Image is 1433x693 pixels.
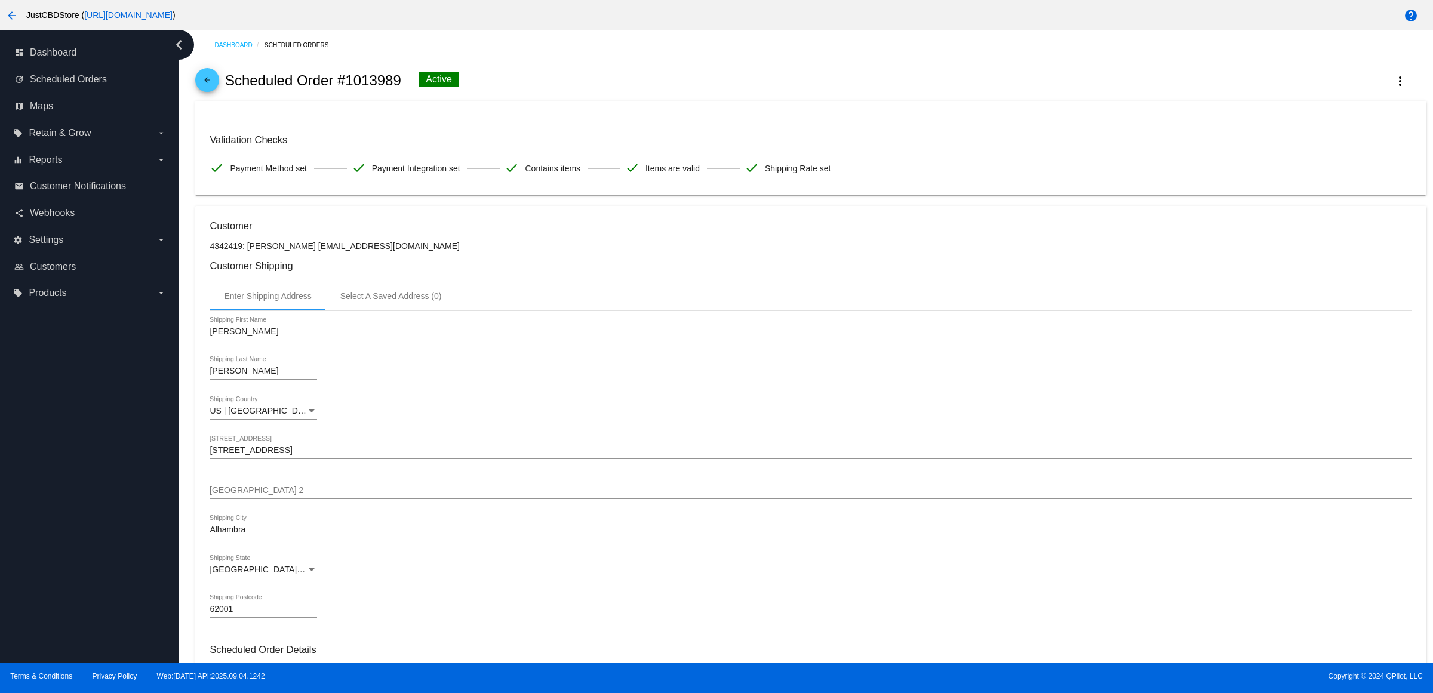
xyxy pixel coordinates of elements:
span: Payment Integration set [372,156,460,181]
input: Shipping Postcode [210,605,317,614]
mat-icon: check [505,161,519,175]
span: Shipping Rate set [765,156,831,181]
span: Dashboard [30,47,76,58]
input: Shipping First Name [210,327,317,337]
a: Terms & Conditions [10,672,72,680]
span: JustCBDStore ( ) [26,10,176,20]
i: local_offer [13,128,23,138]
a: email Customer Notifications [14,177,166,196]
h3: Scheduled Order Details [210,644,1412,655]
i: arrow_drop_down [156,155,166,165]
span: Contains items [525,156,580,181]
a: Web:[DATE] API:2025.09.04.1242 [157,672,265,680]
span: Payment Method set [230,156,306,181]
i: chevron_left [170,35,189,54]
i: equalizer [13,155,23,165]
a: Dashboard [214,36,265,54]
span: Settings [29,235,63,245]
span: Customer Notifications [30,181,126,192]
mat-icon: more_vert [1393,74,1407,88]
mat-icon: check [745,161,759,175]
mat-select: Shipping Country [210,406,317,416]
a: update Scheduled Orders [14,70,166,89]
i: email [14,181,24,191]
i: arrow_drop_down [156,288,166,298]
a: [URL][DOMAIN_NAME] [84,10,173,20]
div: Enter Shipping Address [224,291,311,301]
div: Select A Saved Address (0) [340,291,442,301]
mat-select: Shipping State [210,565,317,575]
span: Scheduled Orders [30,74,107,85]
input: Shipping City [210,525,317,535]
i: update [14,75,24,84]
mat-icon: check [625,161,639,175]
p: 4342419: [PERSON_NAME] [EMAIL_ADDRESS][DOMAIN_NAME] [210,241,1412,251]
h2: Scheduled Order #1013989 [225,72,401,89]
i: people_outline [14,262,24,272]
span: Retain & Grow [29,128,91,138]
i: dashboard [14,48,24,57]
mat-icon: check [352,161,366,175]
a: people_outline Customers [14,257,166,276]
a: map Maps [14,97,166,116]
h3: Validation Checks [210,134,1412,146]
span: Maps [30,101,53,112]
span: Items are valid [645,156,700,181]
span: US | [GEOGRAPHIC_DATA] [210,406,315,415]
mat-icon: arrow_back [5,8,19,23]
input: Shipping Last Name [210,366,317,376]
mat-icon: check [210,161,224,175]
input: Shipping Street 2 [210,486,1412,495]
h3: Customer Shipping [210,260,1412,272]
i: local_offer [13,288,23,298]
span: Reports [29,155,62,165]
i: arrow_drop_down [156,235,166,245]
mat-icon: help [1404,8,1418,23]
a: share Webhooks [14,204,166,223]
span: [GEOGRAPHIC_DATA] | [US_STATE] [210,565,350,574]
a: dashboard Dashboard [14,43,166,62]
span: Webhooks [30,208,75,218]
mat-icon: arrow_back [200,76,214,90]
i: settings [13,235,23,245]
span: Products [29,288,66,298]
a: Scheduled Orders [265,36,339,54]
a: Privacy Policy [93,672,137,680]
i: share [14,208,24,218]
div: Active [419,72,459,87]
input: Shipping Street 1 [210,446,1412,455]
span: Customers [30,261,76,272]
h3: Customer [210,220,1412,232]
i: arrow_drop_down [156,128,166,138]
span: Copyright © 2024 QPilot, LLC [727,672,1423,680]
i: map [14,101,24,111]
